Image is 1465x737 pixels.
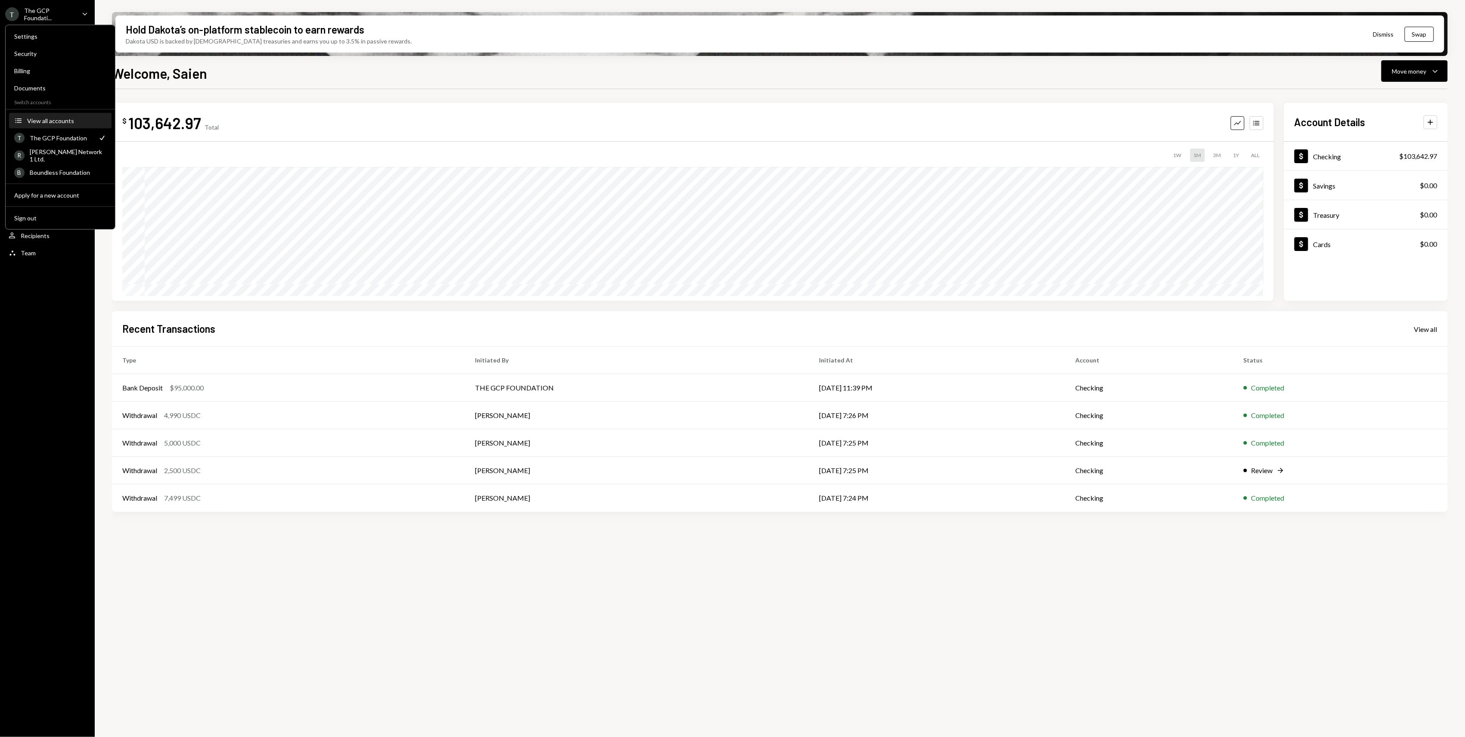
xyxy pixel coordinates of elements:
[1210,149,1225,162] div: 3M
[122,117,127,125] div: $
[14,50,106,57] div: Security
[465,429,809,457] td: [PERSON_NAME]
[1233,347,1448,374] th: Status
[170,383,204,393] div: $95,000.00
[122,383,163,393] div: Bank Deposit
[122,465,157,476] div: Withdrawal
[1392,67,1427,76] div: Move money
[5,228,90,243] a: Recipients
[30,169,106,176] div: Boundless Foundation
[14,192,106,199] div: Apply for a new account
[1381,60,1448,82] button: Move money
[164,410,201,421] div: 4,990 USDC
[1065,374,1233,402] td: Checking
[1251,383,1285,393] div: Completed
[1420,239,1437,249] div: $0.00
[1405,27,1434,42] button: Swap
[122,410,157,421] div: Withdrawal
[128,113,201,133] div: 103,642.97
[14,67,106,74] div: Billing
[1065,457,1233,484] td: Checking
[122,438,157,448] div: Withdrawal
[9,28,112,44] a: Settings
[126,22,364,37] div: Hold Dakota’s on-platform stablecoin to earn rewards
[9,211,112,226] button: Sign out
[21,249,36,257] div: Team
[112,347,465,374] th: Type
[809,347,1065,374] th: Initiated At
[1284,200,1448,229] a: Treasury$0.00
[9,164,112,180] a: BBoundless Foundation
[30,134,93,142] div: The GCP Foundation
[14,84,106,92] div: Documents
[1065,347,1233,374] th: Account
[1420,180,1437,191] div: $0.00
[14,167,25,178] div: B
[465,457,809,484] td: [PERSON_NAME]
[1065,429,1233,457] td: Checking
[809,429,1065,457] td: [DATE] 7:25 PM
[9,63,112,78] a: Billing
[465,374,809,402] td: THE GCP FOUNDATION
[5,245,90,260] a: Team
[465,347,809,374] th: Initiated By
[1251,493,1285,503] div: Completed
[1420,210,1437,220] div: $0.00
[9,147,112,163] a: R[PERSON_NAME] Network 1 Ltd.
[1284,229,1448,258] a: Cards$0.00
[1065,402,1233,429] td: Checking
[5,7,19,21] div: T
[9,113,112,129] button: View all accounts
[1284,171,1448,200] a: Savings$0.00
[1363,24,1405,44] button: Dismiss
[122,493,157,503] div: Withdrawal
[27,117,106,124] div: View all accounts
[24,7,75,22] div: The GCP Foundati...
[164,493,201,503] div: 7,499 USDC
[126,37,412,46] div: Dakota USD is backed by [DEMOGRAPHIC_DATA] treasuries and earns you up to 3.5% in passive rewards.
[14,133,25,143] div: T
[465,402,809,429] td: [PERSON_NAME]
[1313,182,1336,190] div: Savings
[164,438,201,448] div: 5,000 USDC
[6,97,115,105] div: Switch accounts
[14,214,106,222] div: Sign out
[1313,211,1340,219] div: Treasury
[122,322,215,336] h2: Recent Transactions
[1065,484,1233,512] td: Checking
[1284,142,1448,170] a: Checking$103,642.97
[809,402,1065,429] td: [DATE] 7:26 PM
[14,33,106,40] div: Settings
[809,457,1065,484] td: [DATE] 7:25 PM
[809,374,1065,402] td: [DATE] 11:39 PM
[30,148,106,163] div: [PERSON_NAME] Network 1 Ltd.
[112,65,207,82] h1: Welcome, Saien
[809,484,1065,512] td: [DATE] 7:24 PM
[1313,240,1331,248] div: Cards
[1190,149,1205,162] div: 1M
[1294,115,1366,129] h2: Account Details
[205,124,219,131] div: Total
[465,484,809,512] td: [PERSON_NAME]
[1170,149,1185,162] div: 1W
[1230,149,1243,162] div: 1Y
[1414,324,1437,334] a: View all
[9,46,112,61] a: Security
[1414,325,1437,334] div: View all
[9,80,112,96] a: Documents
[1400,151,1437,161] div: $103,642.97
[1251,465,1273,476] div: Review
[1313,152,1341,161] div: Checking
[14,150,25,161] div: R
[9,188,112,203] button: Apply for a new account
[1251,438,1285,448] div: Completed
[164,465,201,476] div: 2,500 USDC
[21,232,50,239] div: Recipients
[1251,410,1285,421] div: Completed
[1248,149,1263,162] div: ALL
